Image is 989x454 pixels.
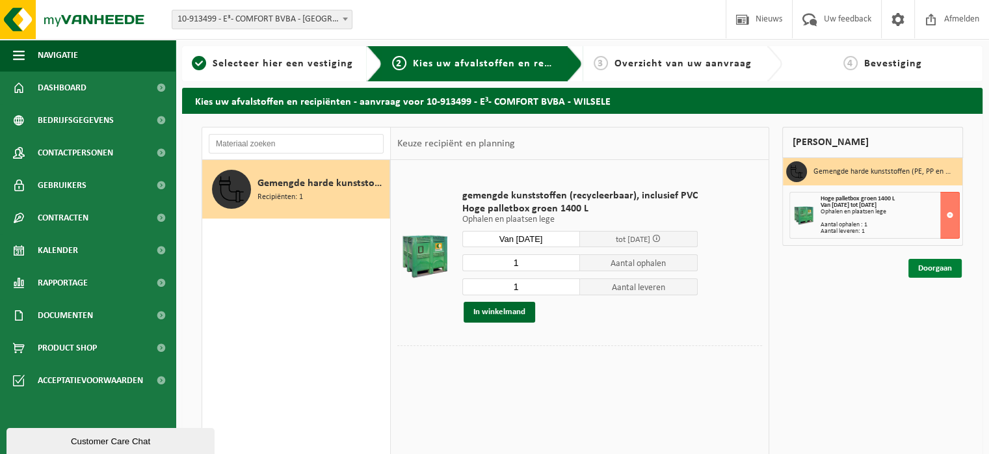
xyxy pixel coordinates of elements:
p: Ophalen en plaatsen lege [462,215,698,224]
strong: Van [DATE] tot [DATE] [821,202,877,209]
span: Aantal ophalen [580,254,698,271]
div: Ophalen en plaatsen lege [821,209,959,215]
span: gemengde kunststoffen (recycleerbaar), inclusief PVC [462,189,698,202]
span: Overzicht van uw aanvraag [614,59,752,69]
a: Doorgaan [908,259,962,278]
span: Bedrijfsgegevens [38,104,114,137]
span: Rapportage [38,267,88,299]
span: 3 [594,56,608,70]
span: 4 [843,56,858,70]
iframe: chat widget [7,425,217,454]
span: Navigatie [38,39,78,72]
div: Aantal ophalen : 1 [821,222,959,228]
span: Kalender [38,234,78,267]
span: tot [DATE] [616,235,650,244]
div: Aantal leveren: 1 [821,228,959,235]
button: Gemengde harde kunststoffen (PE, PP en PVC), recycleerbaar (industrieel) Recipiënten: 1 [202,160,390,219]
a: 1Selecteer hier een vestiging [189,56,356,72]
span: Selecteer hier een vestiging [213,59,353,69]
span: Bevestiging [864,59,922,69]
input: Materiaal zoeken [209,134,384,154]
h2: Kies uw afvalstoffen en recipiënten - aanvraag voor 10-913499 - E³- COMFORT BVBA - WILSELE [182,88,982,113]
span: Recipiënten: 1 [257,191,303,204]
span: 2 [392,56,406,70]
span: Hoge palletbox groen 1400 L [462,202,698,215]
span: Aantal leveren [580,278,698,295]
span: Gebruikers [38,169,86,202]
div: Keuze recipiënt en planning [391,127,521,160]
span: Acceptatievoorwaarden [38,364,143,397]
span: Kies uw afvalstoffen en recipiënten [413,59,592,69]
span: Documenten [38,299,93,332]
span: Hoge palletbox groen 1400 L [821,195,895,202]
span: Contactpersonen [38,137,113,169]
span: Product Shop [38,332,97,364]
span: Contracten [38,202,88,234]
h3: Gemengde harde kunststoffen (PE, PP en PVC), recycleerbaar (industrieel) [813,161,953,182]
span: 1 [192,56,206,70]
button: In winkelmand [464,302,535,323]
span: Gemengde harde kunststoffen (PE, PP en PVC), recycleerbaar (industrieel) [257,176,386,191]
span: Dashboard [38,72,86,104]
div: [PERSON_NAME] [782,127,963,158]
span: 10-913499 - E³- COMFORT BVBA - WILSELE [172,10,352,29]
input: Selecteer datum [462,231,580,247]
span: 10-913499 - E³- COMFORT BVBA - WILSELE [172,10,352,29]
